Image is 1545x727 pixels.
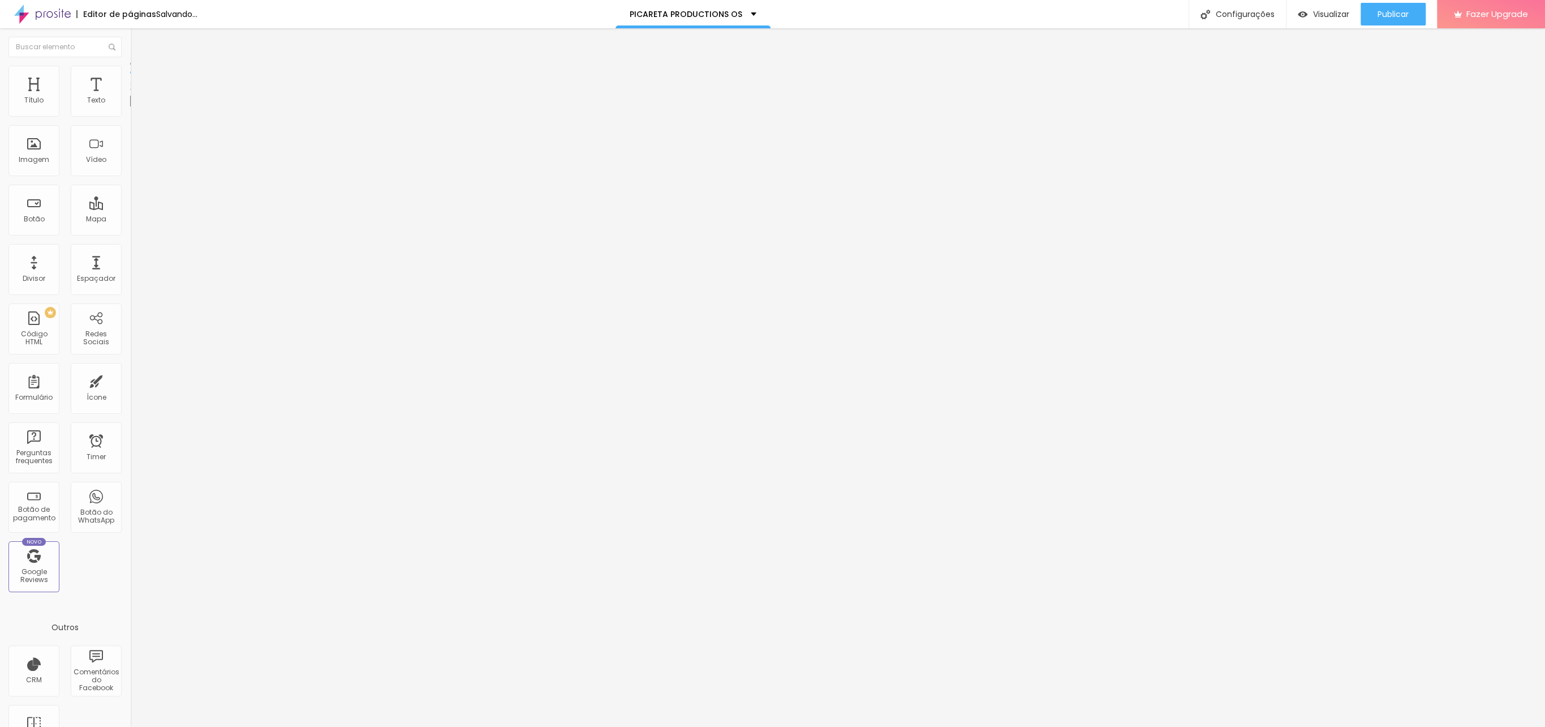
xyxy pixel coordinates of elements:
div: Editor de páginas [76,10,156,18]
div: Ícone [87,394,106,401]
div: Vídeo [86,156,106,164]
div: Título [24,96,44,104]
div: Formulário [15,394,53,401]
img: Icone [109,44,115,50]
div: Perguntas frequentes [11,449,56,465]
div: CRM [26,676,42,684]
div: Google Reviews [11,568,56,584]
input: Buscar elemento [8,37,122,57]
div: Mapa [86,215,106,223]
div: Salvando... [156,10,197,18]
div: Imagem [19,156,49,164]
span: Fazer Upgrade [1466,9,1528,19]
img: Icone [1200,10,1210,19]
div: Botão de pagamento [11,506,56,522]
span: Publicar [1378,10,1409,19]
div: Espaçador [77,275,115,283]
div: Texto [87,96,105,104]
div: Código HTML [11,330,56,347]
div: Timer [87,453,106,461]
button: Publicar [1361,3,1426,25]
p: PICARETA PRODUCTIONS OS [630,10,742,18]
div: Redes Sociais [74,330,118,347]
div: Comentários do Facebook [74,668,118,692]
div: Divisor [23,275,45,283]
span: Visualizar [1313,10,1349,19]
div: Botão do WhatsApp [74,508,118,525]
div: Novo [22,538,46,546]
div: Botão [24,215,45,223]
button: Visualizar [1286,3,1361,25]
img: view-1.svg [1298,10,1307,19]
